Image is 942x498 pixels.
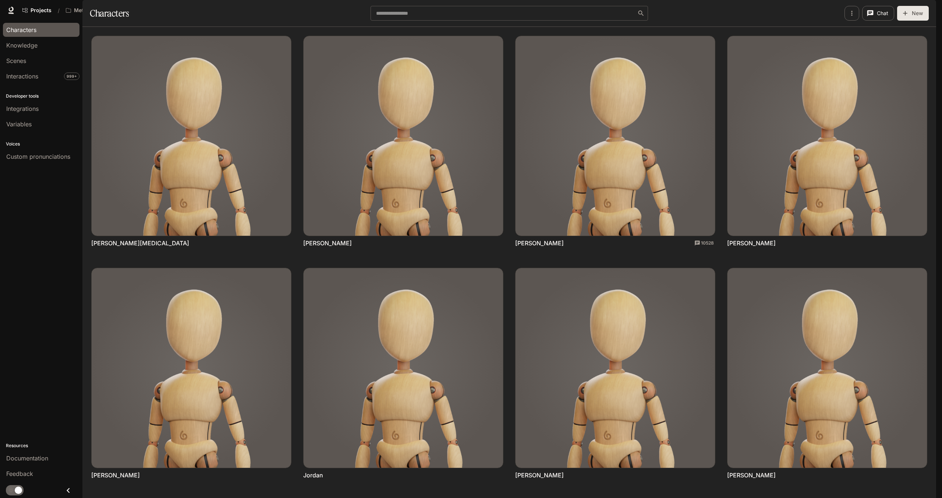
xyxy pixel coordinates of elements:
img: Judy Jane Doe [727,268,927,468]
a: [PERSON_NAME][MEDICAL_DATA] [91,239,189,247]
img: Jordan [304,268,503,468]
img: Jennifer [304,36,503,236]
a: [PERSON_NAME] [303,239,352,247]
img: Jordan Riley [516,268,715,468]
h1: Characters [90,6,129,21]
span: Projects [31,7,52,14]
button: All workspaces [63,3,120,18]
img: Jessica [516,36,715,236]
img: John [727,36,927,236]
a: [PERSON_NAME] [91,471,140,479]
div: / [55,7,63,14]
a: [PERSON_NAME] [515,239,564,247]
img: Jasper Muse [92,36,291,236]
p: MetalityVerse [74,7,109,14]
a: Jordan [303,471,323,479]
button: New [897,6,929,21]
p: 10528 [701,240,714,246]
a: [PERSON_NAME] [727,471,776,479]
a: [PERSON_NAME] [515,471,564,479]
a: Go to projects [19,3,55,18]
a: Total conversations [694,240,714,246]
button: Chat [862,6,894,21]
img: John Doe [92,268,291,468]
a: [PERSON_NAME] [727,239,776,247]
